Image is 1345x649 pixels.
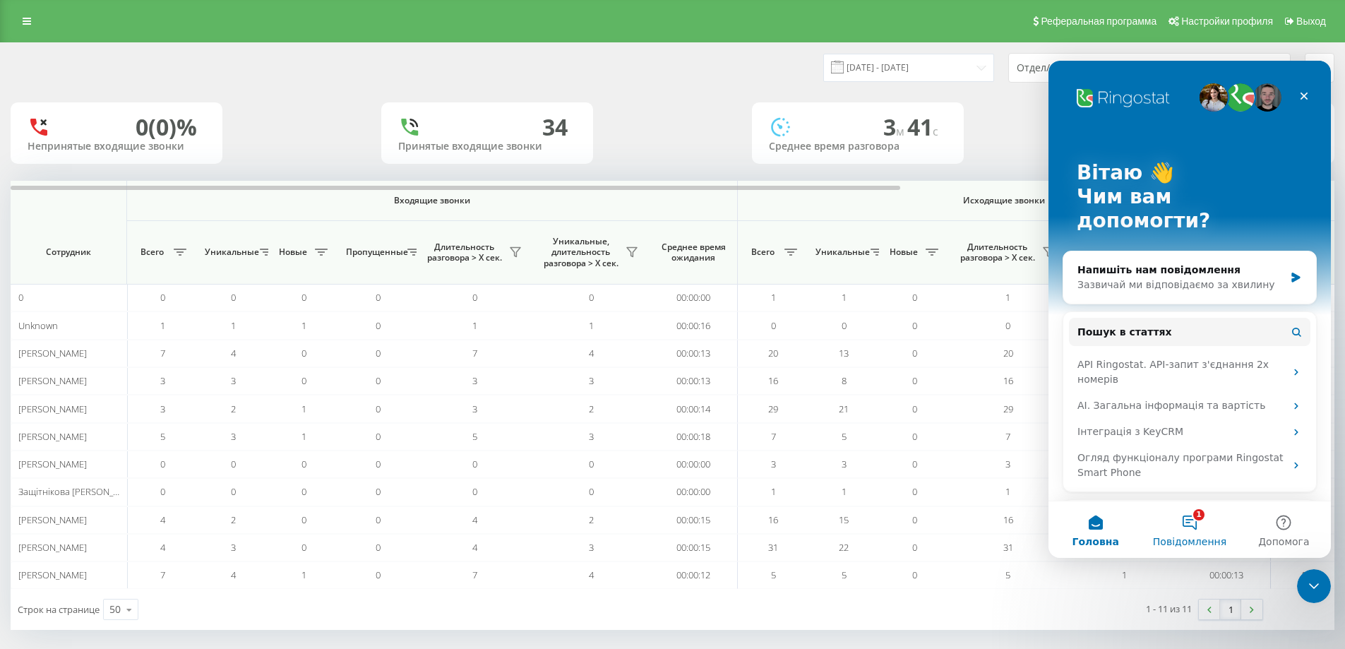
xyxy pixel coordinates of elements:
div: Принятые входящие звонки [398,141,576,153]
span: Строк на странице [18,603,100,616]
span: 0 [376,403,381,415]
div: Среднее время разговора [769,141,947,153]
span: 1 [589,319,594,332]
span: Входящие звонки [164,195,700,206]
span: 3 [1005,458,1010,470]
span: Среднее время ожидания [660,242,727,263]
span: 0 [912,485,917,498]
span: 3 [231,374,236,387]
span: 0 [1005,319,1010,332]
span: 7 [160,347,165,359]
span: 1 [301,319,306,332]
span: 0 [231,458,236,470]
span: 5 [472,430,477,443]
span: 0 [301,374,306,387]
span: 0 [376,568,381,581]
span: 1 [301,568,306,581]
span: 0 [912,374,917,387]
span: 0 [912,430,917,443]
span: 3 [589,541,594,554]
span: 0 [472,485,477,498]
span: 0 [376,485,381,498]
span: 0 [472,458,477,470]
span: 3 [472,403,477,415]
span: 4 [472,513,477,526]
iframe: Intercom live chat [1297,569,1331,603]
iframe: Intercom live chat [1048,61,1331,558]
span: 3 [231,541,236,554]
td: 00:00:00 [650,478,738,506]
span: 7 [160,568,165,581]
span: 1 [160,319,165,332]
span: Всего [134,246,169,258]
span: 0 [589,485,594,498]
span: [PERSON_NAME] [18,374,87,387]
span: 0 [301,458,306,470]
span: 8 [842,374,847,387]
span: 3 [231,430,236,443]
span: 1 [1005,291,1010,304]
span: [PERSON_NAME] [18,541,87,554]
span: 0 [912,347,917,359]
span: Новые [275,246,311,258]
span: 16 [1003,513,1013,526]
span: Уникальные [205,246,256,258]
span: 29 [1003,403,1013,415]
span: 0 [231,291,236,304]
td: 00:00:13 [1183,561,1271,589]
span: 0 [912,513,917,526]
span: 3 [771,458,776,470]
span: 1 [301,430,306,443]
span: 16 [768,513,778,526]
td: 00:00:15 [650,534,738,561]
span: 31 [768,541,778,554]
span: 0 [842,319,847,332]
span: 4 [472,541,477,554]
span: 20 [768,347,778,359]
span: 4 [231,347,236,359]
a: 1 [1220,600,1241,619]
span: 5 [842,430,847,443]
div: 50 [109,602,121,617]
td: 00:00:15 [650,506,738,534]
span: Новые [886,246,921,258]
span: 41 [907,112,938,142]
span: 5 [1005,568,1010,581]
span: Уникальные [815,246,866,258]
span: 0 [912,541,917,554]
span: 1 [771,485,776,498]
span: Защітнікова [PERSON_NAME] [18,485,141,498]
span: 7 [472,568,477,581]
span: 13 [839,347,849,359]
span: 20 [1003,347,1013,359]
span: 0 [301,291,306,304]
span: 22 [839,541,849,554]
span: 4 [589,568,594,581]
span: Unknown [18,319,58,332]
span: [PERSON_NAME] [18,568,87,581]
div: 0 (0)% [136,114,197,141]
span: 5 [771,568,776,581]
span: 31 [1003,541,1013,554]
span: 0 [912,568,917,581]
span: 7 [1005,430,1010,443]
span: Пропущенные [346,246,403,258]
span: 0 [376,430,381,443]
span: 4 [160,541,165,554]
span: м [896,124,907,139]
span: 0 [376,374,381,387]
span: 4 [231,568,236,581]
span: 0 [18,291,23,304]
span: Длительность разговора > Х сек. [424,242,505,263]
span: 0 [912,291,917,304]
